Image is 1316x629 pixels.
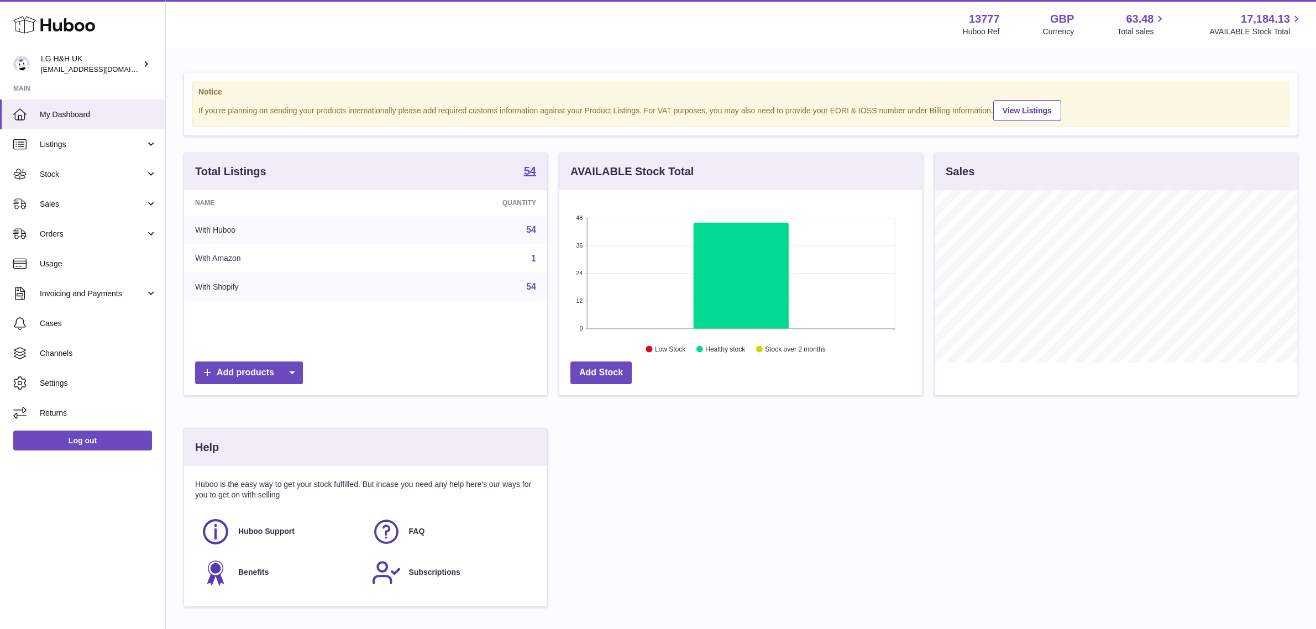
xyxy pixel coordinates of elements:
[371,517,531,547] a: FAQ
[570,361,632,384] a: Add Stock
[383,190,547,216] th: Quantity
[40,378,157,389] span: Settings
[531,254,536,263] a: 1
[526,282,536,291] a: 54
[946,164,974,179] h3: Sales
[184,272,383,301] td: With Shopify
[576,297,583,304] text: 12
[409,526,425,537] span: FAQ
[201,558,360,588] a: Benefits
[969,12,1000,27] strong: 13777
[371,558,531,588] a: Subscriptions
[184,244,383,273] td: With Amazon
[705,345,746,353] text: Healthy stock
[1117,27,1166,37] span: Total sales
[195,479,536,500] p: Huboo is the easy way to get your stock fulfilled. But incase you need any help here's our ways f...
[40,408,157,418] span: Returns
[1241,12,1290,27] span: 17,184.13
[1126,12,1154,27] span: 63.48
[1043,27,1074,37] div: Currency
[579,325,583,332] text: 0
[576,270,583,276] text: 24
[963,27,1000,37] div: Huboo Ref
[13,56,30,72] img: veechen@lghnh.co.uk
[184,190,383,216] th: Name
[1209,12,1303,37] a: 17,184.13 AVAILABLE Stock Total
[201,517,360,547] a: Huboo Support
[40,169,145,180] span: Stock
[40,229,145,239] span: Orders
[40,318,157,329] span: Cases
[184,216,383,244] td: With Huboo
[1050,12,1074,27] strong: GBP
[198,87,1283,97] strong: Notice
[40,199,145,209] span: Sales
[576,242,583,249] text: 36
[41,54,140,75] div: LG H&H UK
[409,567,460,578] span: Subscriptions
[1209,27,1303,37] span: AVAILABLE Stock Total
[40,109,157,120] span: My Dashboard
[993,100,1061,121] a: View Listings
[655,345,686,353] text: Low Stock
[40,348,157,359] span: Channels
[198,98,1283,121] div: If you're planning on sending your products internationally please add required customs informati...
[13,431,152,450] a: Log out
[238,567,269,578] span: Benefits
[576,214,583,221] text: 48
[195,164,266,179] h3: Total Listings
[524,165,536,176] strong: 54
[524,165,536,179] a: 54
[570,164,694,179] h3: AVAILABLE Stock Total
[40,289,145,299] span: Invoicing and Payments
[238,526,295,537] span: Huboo Support
[765,345,825,353] text: Stock over 2 months
[40,139,145,150] span: Listings
[195,440,219,455] h3: Help
[526,225,536,234] a: 54
[1117,12,1166,37] a: 63.48 Total sales
[195,361,303,384] a: Add products
[40,259,157,269] span: Usage
[41,65,162,74] span: [EMAIL_ADDRESS][DOMAIN_NAME]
